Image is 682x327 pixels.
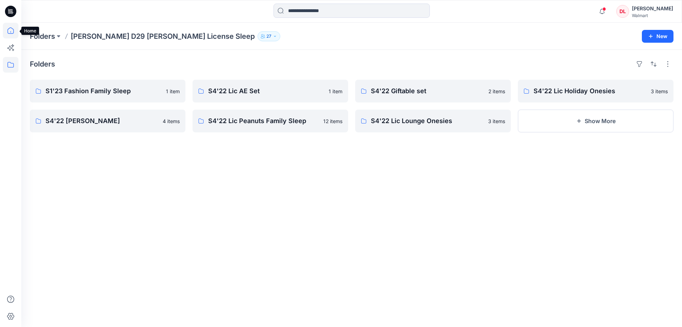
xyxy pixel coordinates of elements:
[329,88,342,95] p: 1 item
[488,117,505,125] p: 3 items
[166,88,180,95] p: 1 item
[488,88,505,95] p: 2 items
[30,31,55,41] a: Folders
[71,31,255,41] p: [PERSON_NAME] D29 [PERSON_NAME] License Sleep
[371,86,484,96] p: S4'22 Giftable set
[632,4,673,13] div: [PERSON_NAME]
[163,117,180,125] p: 4 items
[642,30,673,43] button: New
[616,5,629,18] div: DL
[355,110,511,132] a: S4'22 Lic Lounge Onesies3 items
[323,117,342,125] p: 12 items
[193,110,348,132] a: S4'22 Lic Peanuts Family Sleep12 items
[45,86,162,96] p: S1'23 Fashion Family Sleep
[534,86,646,96] p: S4'22 Lic Holiday Onesies
[208,116,319,126] p: S4'22 Lic Peanuts Family Sleep
[193,80,348,102] a: S4'22 Lic AE Set1 item
[371,116,484,126] p: S4'22 Lic Lounge Onesies
[518,80,673,102] a: S4'22 Lic Holiday Onesies3 items
[30,80,185,102] a: S1'23 Fashion Family Sleep1 item
[30,110,185,132] a: S4'22 [PERSON_NAME]4 items
[355,80,511,102] a: S4'22 Giftable set2 items
[266,32,271,40] p: 27
[518,110,673,132] button: Show More
[30,60,55,68] h4: Folders
[651,88,668,95] p: 3 items
[208,86,324,96] p: S4'22 Lic AE Set
[632,13,673,18] div: Walmart
[258,31,280,41] button: 27
[45,116,158,126] p: S4'22 [PERSON_NAME]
